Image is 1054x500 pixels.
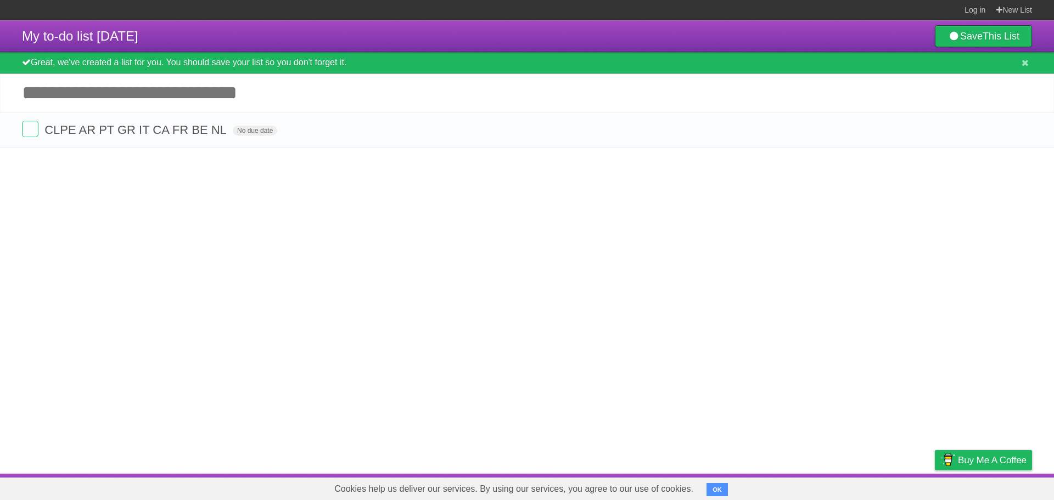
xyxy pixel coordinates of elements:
a: Privacy [921,476,949,497]
b: This List [983,31,1019,42]
img: Buy me a coffee [940,451,955,469]
span: My to-do list [DATE] [22,29,138,43]
a: Terms [883,476,907,497]
button: OK [707,483,728,496]
a: About [789,476,812,497]
label: Done [22,121,38,137]
a: Buy me a coffee [935,450,1032,470]
span: Buy me a coffee [958,451,1027,470]
a: Suggest a feature [963,476,1032,497]
a: SaveThis List [935,25,1032,47]
a: Developers [825,476,870,497]
span: CLPE AR PT GR IT CA FR BE NL [44,123,229,137]
span: Cookies help us deliver our services. By using our services, you agree to our use of cookies. [323,478,704,500]
span: No due date [233,126,277,136]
